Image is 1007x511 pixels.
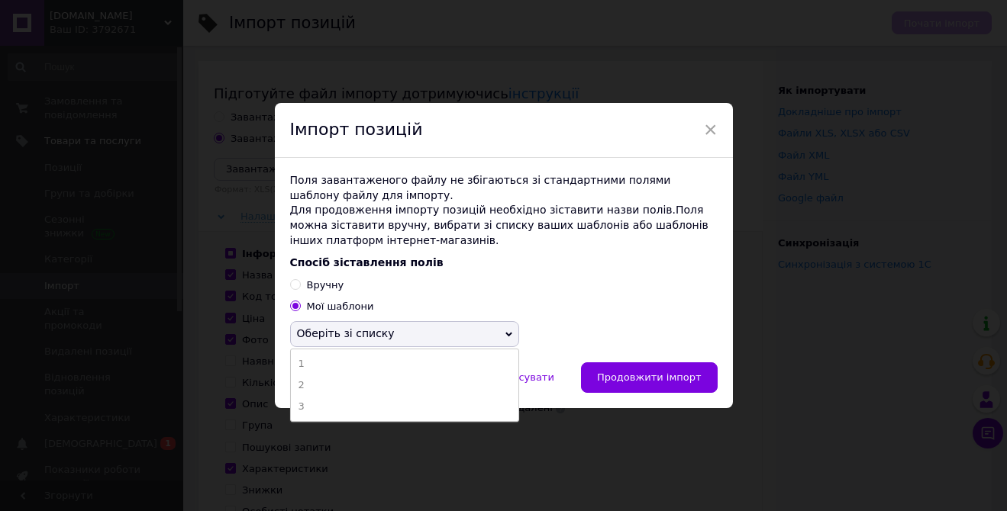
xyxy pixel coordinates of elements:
[297,327,395,339] span: Оберіть зі списку
[275,103,733,158] div: Імпорт позицій
[291,353,518,374] li: 1
[307,278,344,292] div: Вручну
[500,371,554,383] span: Скасувати
[484,362,570,393] button: Скасувати
[704,117,718,143] span: ×
[307,300,374,313] div: Мої шаблони
[291,396,518,417] li: 3
[597,371,702,383] span: Продовжити імпорт
[291,374,518,396] li: 2
[581,362,718,393] button: Продовжити імпорт
[290,173,718,203] p: Поля завантаженого файлу не збігаються зі стандартними полями шаблону файлу для імпорту.
[290,256,444,268] b: Спосіб зіставлення полів
[290,203,718,248] p: Для продовження імпорту позицій необхідно зіставити назви полів. Поля можна зіставити вручну, виб...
